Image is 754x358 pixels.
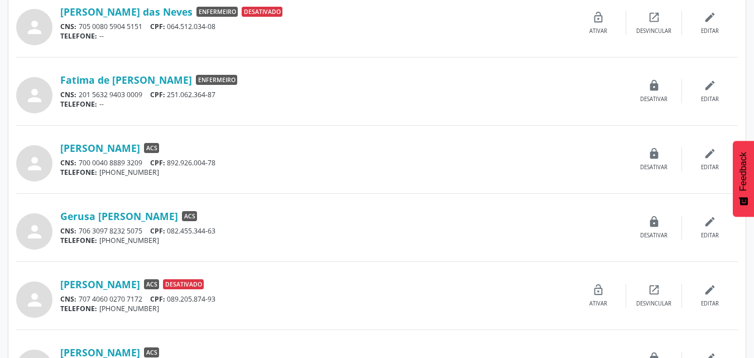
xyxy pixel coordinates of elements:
i: open_in_new [648,284,660,296]
i: person [25,85,45,106]
i: lock [648,79,660,92]
div: 705 0080 5904 5151 064.512.034-08 [60,22,570,31]
i: lock [648,147,660,160]
i: person [25,290,45,310]
div: Desativar [640,96,667,103]
span: TELEFONE: [60,304,97,313]
span: CNS: [60,226,76,236]
span: Desativado [242,7,282,17]
a: [PERSON_NAME] [60,142,140,154]
i: edit [704,11,716,23]
div: Editar [701,27,719,35]
span: Desativado [163,279,204,289]
span: TELEFONE: [60,99,97,109]
i: person [25,154,45,174]
span: CPF: [150,226,165,236]
span: CPF: [150,158,165,168]
i: edit [704,147,716,160]
i: open_in_new [648,11,660,23]
span: Feedback [738,152,748,191]
div: 707 4060 0270 7172 089.205.874-93 [60,294,570,304]
a: [PERSON_NAME] [60,278,140,290]
span: CPF: [150,22,165,31]
div: Editar [701,232,719,240]
span: CNS: [60,294,76,304]
span: TELEFONE: [60,31,97,41]
div: Editar [701,164,719,171]
div: Desativar [640,164,667,171]
span: CPF: [150,90,165,99]
span: CNS: [60,158,76,168]
div: [PHONE_NUMBER] [60,304,570,313]
div: Desvincular [636,300,671,308]
i: lock_open [592,11,604,23]
button: Feedback - Mostrar pesquisa [733,141,754,217]
span: CNS: [60,90,76,99]
span: ACS [182,211,197,221]
span: ACS [144,347,159,357]
i: edit [704,284,716,296]
span: ACS [144,143,159,153]
a: [PERSON_NAME] das Neves [60,6,193,18]
div: 700 0040 8889 3209 892.926.004-78 [60,158,626,168]
div: -- [60,31,570,41]
div: Editar [701,300,719,308]
span: TELEFONE: [60,236,97,245]
i: person [25,222,45,242]
span: TELEFONE: [60,168,97,177]
div: -- [60,99,626,109]
div: Ativar [589,300,607,308]
div: Desvincular [636,27,671,35]
span: CPF: [150,294,165,304]
i: edit [704,216,716,228]
i: lock [648,216,660,228]
i: person [25,17,45,37]
div: [PHONE_NUMBER] [60,236,626,245]
span: CNS: [60,22,76,31]
span: Enfermeiro [196,7,238,17]
div: 201 5632 9403 0009 251.062.364-87 [60,90,626,99]
i: edit [704,79,716,92]
div: Ativar [589,27,607,35]
span: ACS [144,279,159,289]
span: Enfermeiro [196,75,237,85]
div: Editar [701,96,719,103]
div: 706 3097 8232 5075 082.455.344-63 [60,226,626,236]
div: Desativar [640,232,667,240]
a: Gerusa [PERSON_NAME] [60,210,178,222]
a: Fatima de [PERSON_NAME] [60,74,192,86]
i: lock_open [592,284,604,296]
div: [PHONE_NUMBER] [60,168,626,177]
